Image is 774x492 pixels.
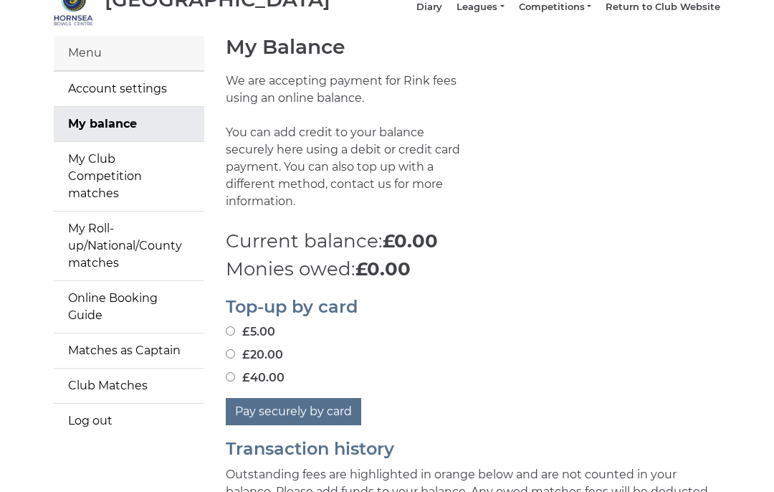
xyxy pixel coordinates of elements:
div: Menu [54,37,204,72]
p: Monies owed: [226,256,720,284]
input: £20.00 [226,350,235,359]
a: Club Matches [54,369,204,404]
h2: Transaction history [226,440,720,459]
input: £5.00 [226,327,235,336]
strong: £0.00 [355,258,411,281]
label: £5.00 [226,324,275,341]
h1: My Balance [226,37,720,59]
a: Leagues [457,1,504,14]
p: Current balance: [226,228,720,256]
a: Matches as Captain [54,334,204,369]
button: Pay securely by card [226,399,361,426]
a: Account settings [54,72,204,107]
a: Diary [416,1,442,14]
strong: £0.00 [383,230,438,253]
h2: Top-up by card [226,298,720,317]
a: Log out [54,405,204,439]
label: £20.00 [226,347,283,364]
p: We are accepting payment for Rink fees using an online balance. You can add credit to your balanc... [226,73,462,228]
label: £40.00 [226,370,285,387]
input: £40.00 [226,373,235,382]
a: Online Booking Guide [54,282,204,333]
a: My Club Competition matches [54,143,204,212]
a: My Roll-up/National/County matches [54,212,204,281]
a: My balance [54,108,204,142]
a: Return to Club Website [606,1,720,14]
a: Competitions [519,1,591,14]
